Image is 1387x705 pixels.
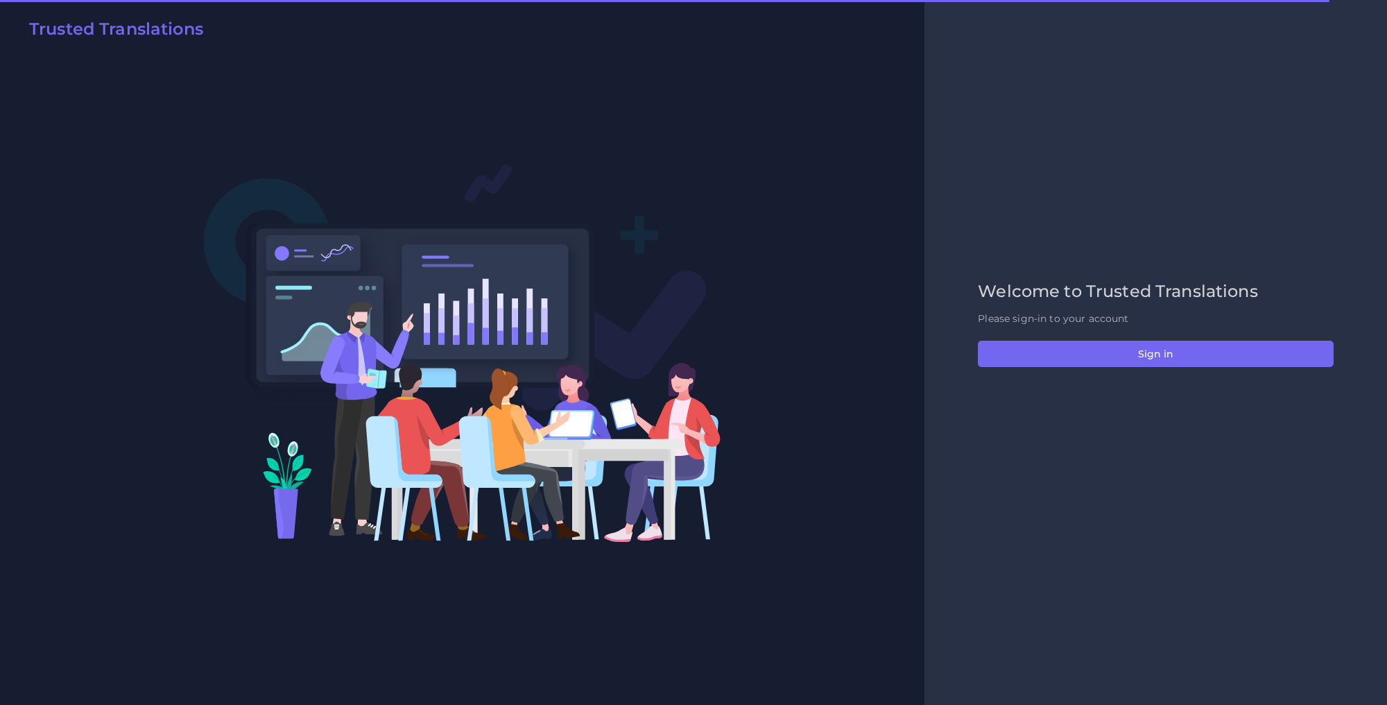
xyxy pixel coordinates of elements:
button: Sign in [978,341,1334,367]
h2: Trusted Translations [29,19,203,40]
p: Please sign-in to your account [978,312,1334,326]
h2: Welcome to Trusted Translations [978,282,1334,302]
a: Trusted Translations [19,19,203,44]
img: Login V2 [203,163,721,543]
